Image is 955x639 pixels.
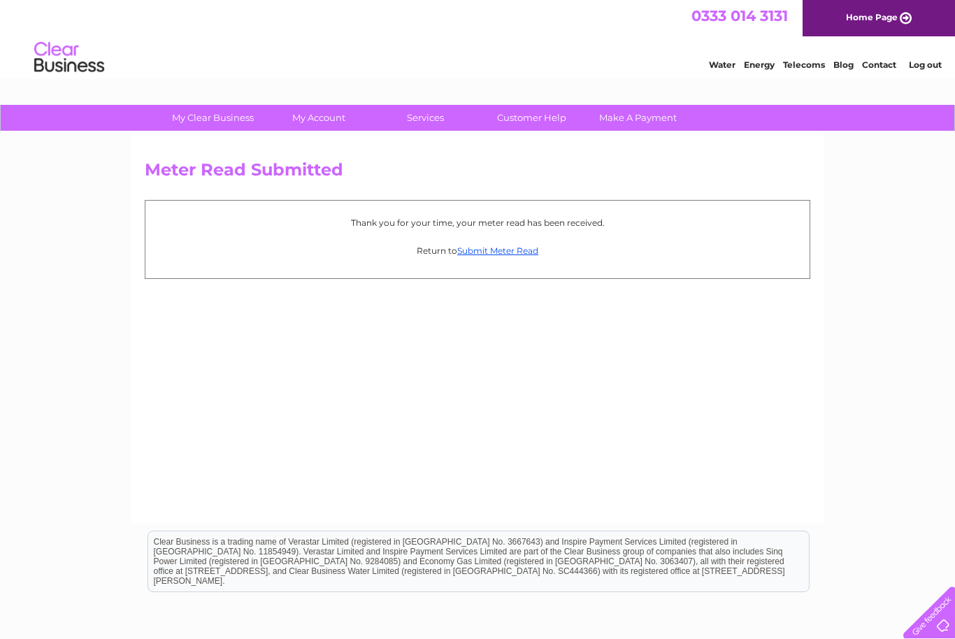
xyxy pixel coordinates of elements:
a: Telecoms [783,59,825,70]
h2: Meter Read Submitted [145,160,810,187]
a: Customer Help [474,105,589,131]
a: Blog [833,59,854,70]
a: Water [709,59,735,70]
a: My Account [261,105,377,131]
img: logo.png [34,36,105,79]
a: 0333 014 3131 [691,7,788,24]
p: Return to [152,244,803,257]
a: Contact [862,59,896,70]
a: Services [368,105,483,131]
a: My Clear Business [155,105,271,131]
a: Energy [744,59,775,70]
a: Make A Payment [580,105,696,131]
a: Log out [909,59,942,70]
p: Thank you for your time, your meter read has been received. [152,216,803,229]
a: Submit Meter Read [457,245,538,256]
div: Clear Business is a trading name of Verastar Limited (registered in [GEOGRAPHIC_DATA] No. 3667643... [148,8,809,68]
